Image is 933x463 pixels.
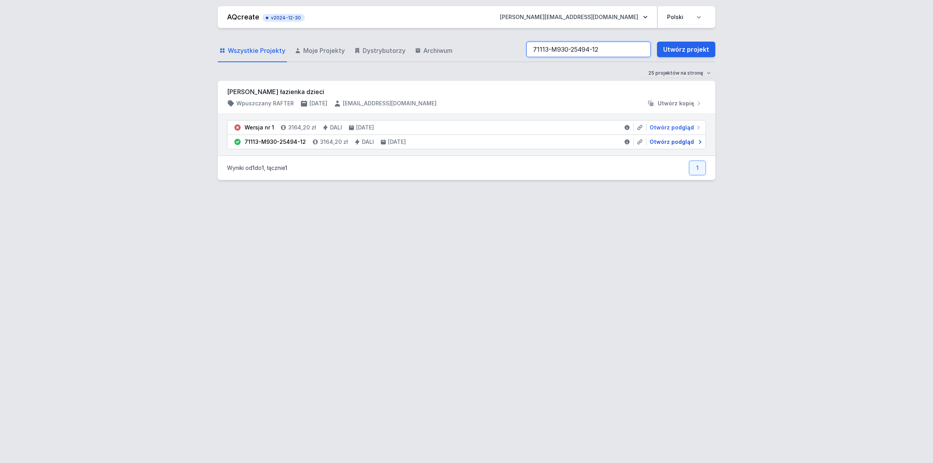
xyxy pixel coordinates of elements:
a: Otwórz podgląd [646,124,702,131]
button: Utwórz kopię [644,100,706,107]
h4: [DATE] [356,124,374,131]
a: Otwórz podgląd [646,138,702,146]
a: Wszystkie Projekty [218,40,287,62]
span: v2024-12-30 [266,15,301,21]
span: Utwórz kopię [658,100,694,107]
button: v2024-12-30 [262,12,305,22]
span: 1 [285,164,287,171]
select: Wybierz język [662,10,706,24]
input: Szukaj wśród projektów i wersji... [526,42,651,57]
span: 1 [252,164,255,171]
a: Utwórz projekt [657,42,715,57]
h4: 3164,20 zł [320,138,348,146]
a: AQcreate [227,13,259,21]
div: Wersja nr 1 [245,124,274,131]
h4: [EMAIL_ADDRESS][DOMAIN_NAME] [343,100,437,107]
a: Archiwum [413,40,454,62]
h4: [DATE] [388,138,406,146]
a: Dystrybutorzy [353,40,407,62]
div: 71113-M930-25494-12 [245,138,306,146]
span: Moje Projekty [303,46,345,55]
h4: DALI [362,138,374,146]
span: Archiwum [423,46,453,55]
span: 1 [262,164,264,171]
h4: 3164,20 zł [288,124,316,131]
h3: [PERSON_NAME] łazienka dzieci [227,87,706,96]
span: Dystrybutorzy [363,46,405,55]
a: Moje Projekty [293,40,346,62]
a: 1 [689,161,706,175]
h4: Wpuszczany RAFTER [236,100,294,107]
span: Wszystkie Projekty [228,46,285,55]
span: Otwórz podgląd [650,124,694,131]
span: Otwórz podgląd [650,138,694,146]
h4: DALI [330,124,342,131]
p: Wyniki od do , łącznie [227,164,287,172]
button: [PERSON_NAME][EMAIL_ADDRESS][DOMAIN_NAME] [494,10,654,24]
h4: [DATE] [309,100,327,107]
